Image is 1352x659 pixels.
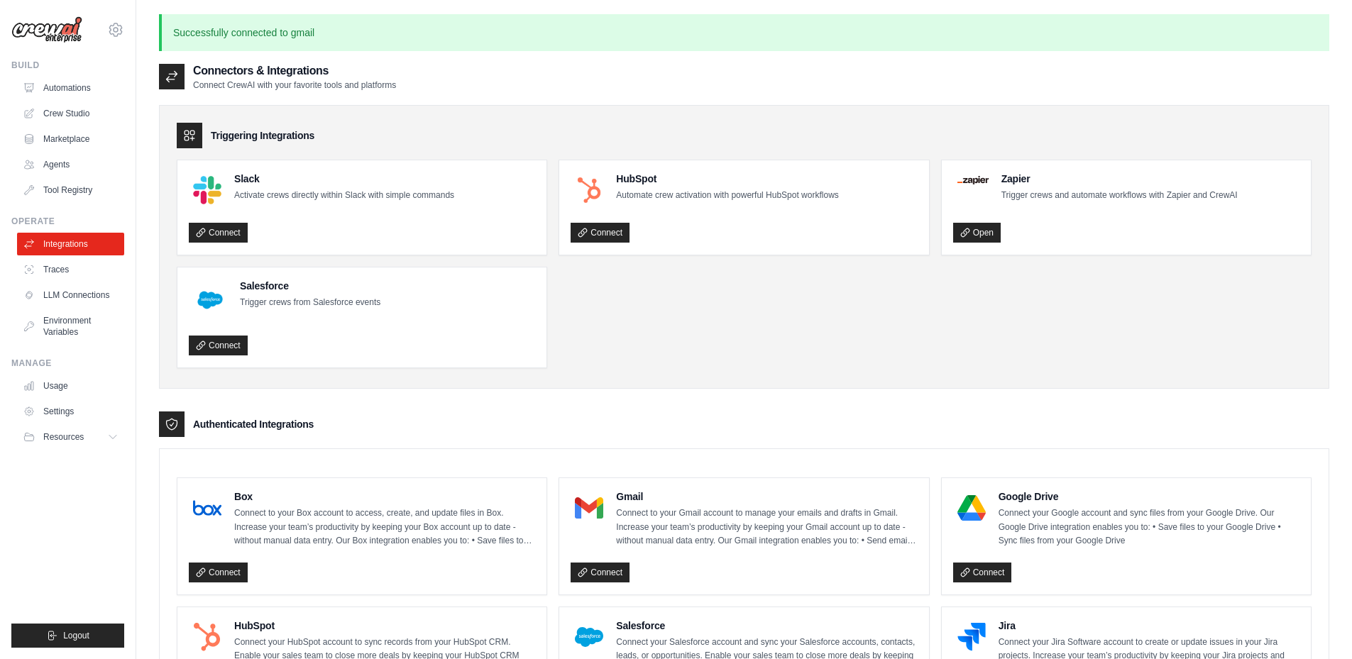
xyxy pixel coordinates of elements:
[575,176,603,204] img: HubSpot Logo
[953,223,1001,243] a: Open
[17,309,124,343] a: Environment Variables
[193,176,221,204] img: Slack Logo
[240,279,380,293] h4: Salesforce
[17,258,124,281] a: Traces
[999,489,1299,504] h4: Google Drive
[63,630,89,641] span: Logout
[17,179,124,201] a: Tool Registry
[240,296,380,310] p: Trigger crews from Salesforce events
[17,102,124,125] a: Crew Studio
[11,624,124,648] button: Logout
[11,216,124,227] div: Operate
[953,563,1012,582] a: Connect
[159,14,1329,51] p: Successfully connected to gmail
[193,283,227,317] img: Salesforce Logo
[211,128,314,143] h3: Triggering Integrations
[11,16,82,43] img: Logo
[1001,189,1238,203] p: Trigger crews and automate workflows with Zapier and CrewAI
[189,336,248,355] a: Connect
[999,619,1299,633] h4: Jira
[616,506,917,548] p: Connect to your Gmail account to manage your emails and drafts in Gmail. Increase your team’s pro...
[616,619,917,633] h4: Salesforce
[616,189,838,203] p: Automate crew activation with powerful HubSpot workflows
[575,623,603,651] img: Salesforce Logo
[17,400,124,423] a: Settings
[193,623,221,651] img: HubSpot Logo
[11,60,124,71] div: Build
[234,619,535,633] h4: HubSpot
[193,417,314,431] h3: Authenticated Integrations
[17,77,124,99] a: Automations
[17,233,124,255] a: Integrations
[17,375,124,397] a: Usage
[234,189,454,203] p: Activate crews directly within Slack with simple commands
[616,489,917,504] h4: Gmail
[17,128,124,150] a: Marketplace
[189,563,248,582] a: Connect
[17,426,124,448] button: Resources
[17,284,124,306] a: LLM Connections
[189,223,248,243] a: Connect
[193,79,396,91] p: Connect CrewAI with your favorite tools and platforms
[571,563,630,582] a: Connect
[957,623,986,651] img: Jira Logo
[957,494,986,522] img: Google Drive Logo
[193,494,221,522] img: Box Logo
[193,62,396,79] h2: Connectors & Integrations
[1001,172,1238,186] h4: Zapier
[957,176,989,184] img: Zapier Logo
[571,223,630,243] a: Connect
[234,172,454,186] h4: Slack
[234,506,535,548] p: Connect to your Box account to access, create, and update files in Box. Increase your team’s prod...
[575,494,603,522] img: Gmail Logo
[17,153,124,176] a: Agents
[616,172,838,186] h4: HubSpot
[234,489,535,504] h4: Box
[43,431,84,443] span: Resources
[11,358,124,369] div: Manage
[999,506,1299,548] p: Connect your Google account and sync files from your Google Drive. Our Google Drive integration e...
